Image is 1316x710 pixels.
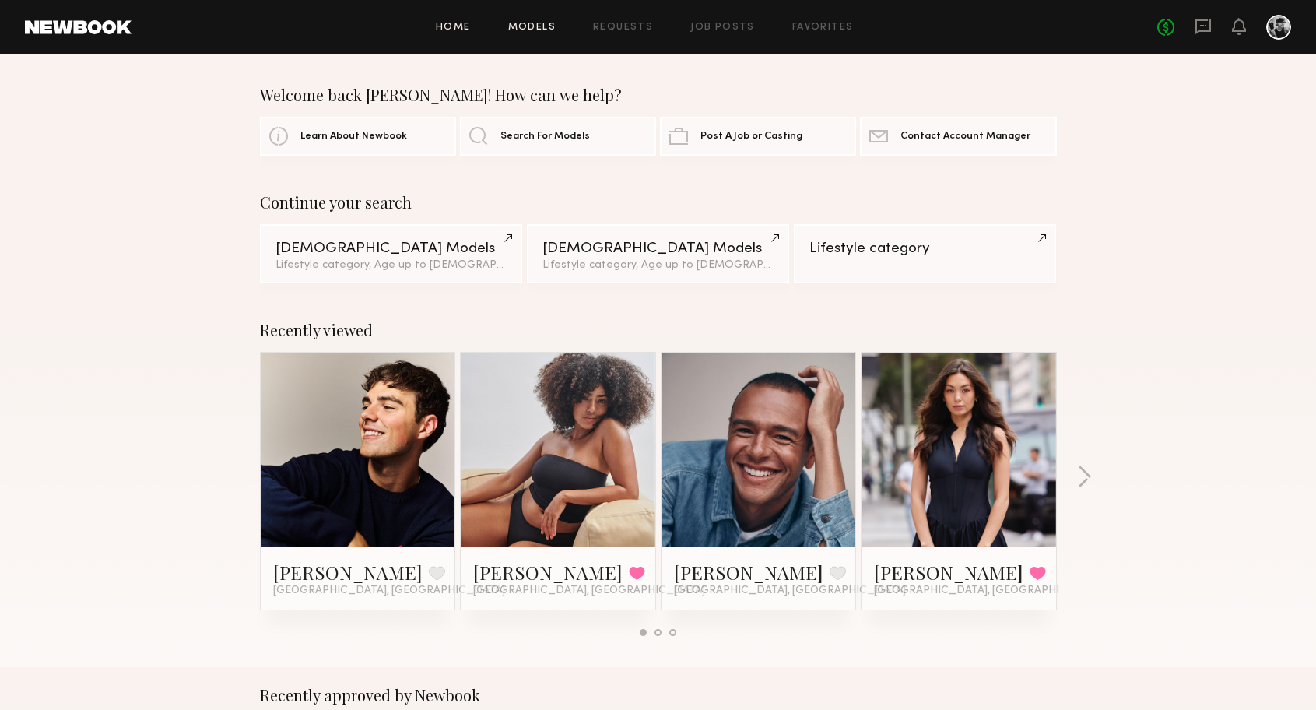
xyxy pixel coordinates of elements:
div: Lifestyle category [809,241,1041,256]
a: Models [508,23,556,33]
a: Favorites [792,23,854,33]
span: [GEOGRAPHIC_DATA], [GEOGRAPHIC_DATA] [874,585,1106,597]
a: Home [436,23,471,33]
a: [DEMOGRAPHIC_DATA] ModelsLifestyle category, Age up to [DEMOGRAPHIC_DATA]. [260,224,522,283]
span: Search For Models [500,132,590,142]
div: Lifestyle category, Age up to [DEMOGRAPHIC_DATA]. [275,260,507,271]
a: Requests [593,23,653,33]
a: Post A Job or Casting [660,117,856,156]
span: Post A Job or Casting [700,132,802,142]
a: [PERSON_NAME] [473,560,623,585]
a: [PERSON_NAME] [674,560,823,585]
span: [GEOGRAPHIC_DATA], [GEOGRAPHIC_DATA] [674,585,906,597]
div: Recently viewed [260,321,1057,339]
a: Search For Models [460,117,656,156]
div: Welcome back [PERSON_NAME]! How can we help? [260,86,1057,104]
span: [GEOGRAPHIC_DATA], [GEOGRAPHIC_DATA] [273,585,505,597]
div: [DEMOGRAPHIC_DATA] Models [542,241,774,256]
div: Continue your search [260,193,1057,212]
span: Contact Account Manager [900,132,1030,142]
a: [DEMOGRAPHIC_DATA] ModelsLifestyle category, Age up to [DEMOGRAPHIC_DATA]. [527,224,789,283]
div: [DEMOGRAPHIC_DATA] Models [275,241,507,256]
a: Learn About Newbook [260,117,456,156]
div: Lifestyle category, Age up to [DEMOGRAPHIC_DATA]. [542,260,774,271]
span: [GEOGRAPHIC_DATA], [GEOGRAPHIC_DATA] [473,585,705,597]
a: Lifestyle category [794,224,1056,283]
a: Job Posts [690,23,755,33]
a: [PERSON_NAME] [874,560,1023,585]
span: Learn About Newbook [300,132,407,142]
a: [PERSON_NAME] [273,560,423,585]
a: Contact Account Manager [860,117,1056,156]
div: Recently approved by Newbook [260,686,1057,705]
